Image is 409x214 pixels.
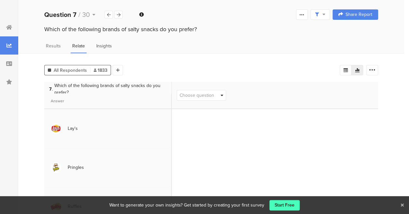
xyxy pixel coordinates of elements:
span: Relate [72,43,85,49]
span: Which of the following brands of salty snacks do you prefer? [54,82,166,96]
span: Insights [96,43,112,49]
span: Choose question [180,92,214,99]
span: Results [46,43,61,49]
div: Get started by creating your first survey [184,202,264,208]
div: Pringles [68,164,84,171]
div: Lay's [68,125,78,132]
div: Want to generate your own insights? [109,202,183,208]
span: Answer [51,98,64,104]
span: / [78,10,80,19]
span: 30 [82,10,90,19]
span: Share Report [346,12,372,17]
span: 7 [49,86,53,93]
img: d3718dnoaommpf.cloudfront.net%2Fitem%2F63f4f1cc1ce82d43c46c.png [51,162,61,173]
img: d3718dnoaommpf.cloudfront.net%2Fitem%2Fc2f6a35aed3dfb1956d0.png [51,123,61,134]
span: 1833 [94,67,107,74]
b: Question 7 [44,10,76,19]
a: Start Free [269,200,300,210]
span: All Respondents [54,67,87,74]
div: Which of the following brands of salty snacks do you prefer? [44,25,378,33]
span: . [52,86,53,93]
